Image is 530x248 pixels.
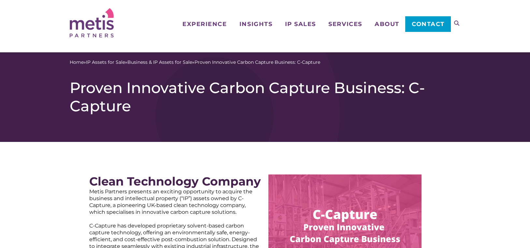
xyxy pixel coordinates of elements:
span: Experience [182,21,227,27]
a: IP Assets for Sale [86,59,125,66]
img: Metis Partners [70,8,114,37]
span: IP Sales [285,21,316,27]
a: Business & IP Assets for Sale [127,59,192,66]
a: Home [70,59,84,66]
span: » » » [70,59,320,66]
span: About [375,21,399,27]
h1: Proven Innovative Carbon Capture Business: C-Capture [70,79,461,115]
span: Contact [412,21,445,27]
span: Insights [239,21,272,27]
a: Contact [405,16,451,32]
span: Metis Partners presents an exciting opportunity to acquire the business and intellectual property... [89,188,252,215]
span: Services [328,21,362,27]
strong: Clean Technology Company [89,174,261,188]
span: Proven Innovative Carbon Capture Business: C-Capture [194,59,320,66]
